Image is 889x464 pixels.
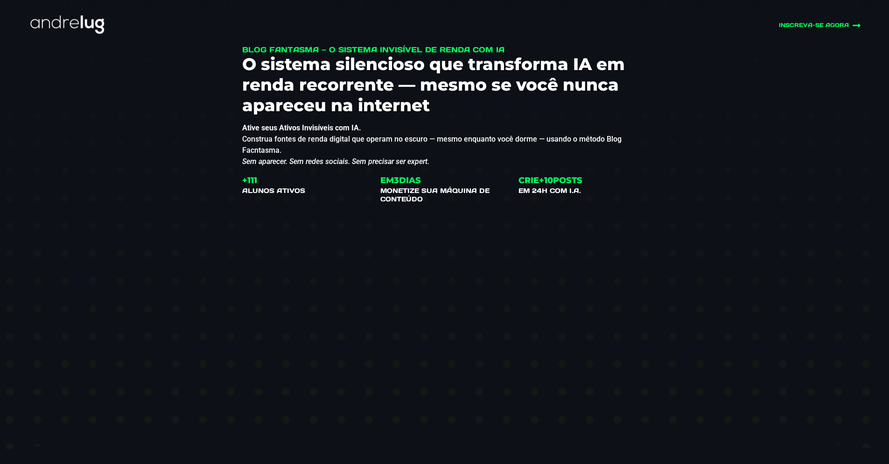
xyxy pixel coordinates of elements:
[518,174,582,186] div: CRIE+ POSTS
[242,122,647,167] p: Construa fontes de renda digital que operam no escuro — mesmo enquanto você dorme — usando o méto...
[242,174,305,186] div: +
[242,123,361,132] strong: Ative seus Ativos Invisíveis com IA.
[518,186,582,195] h4: EM 24H COM I.A.
[380,174,509,186] div: EM DIAS
[544,175,553,186] span: 10
[242,157,429,166] em: Sem aparecer. Sem redes sociais. Sem precisar ser expert.
[242,54,647,115] h3: O sistema silencioso que transforma IA em renda recorrente — mesmo se você nunca apareceu na inte...
[380,186,509,203] h4: MONETIZE SUA MÁQUINA DE CONTEÚDO
[242,45,647,54] h1: Blog Fantasma — O Sistema Invisível de Renda com IA
[247,175,257,186] span: 111
[242,186,305,195] h4: ALUNOS ativos
[604,21,861,30] a: INSCREVA-SE AGORA
[394,175,399,186] span: 3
